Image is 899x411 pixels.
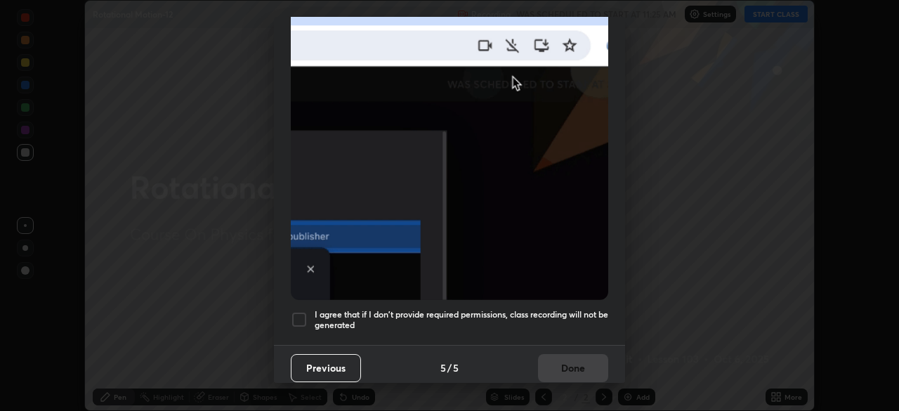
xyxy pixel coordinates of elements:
button: Previous [291,354,361,382]
h5: I agree that if I don't provide required permissions, class recording will not be generated [315,309,608,331]
h4: 5 [453,360,459,375]
h4: 5 [440,360,446,375]
h4: / [447,360,452,375]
